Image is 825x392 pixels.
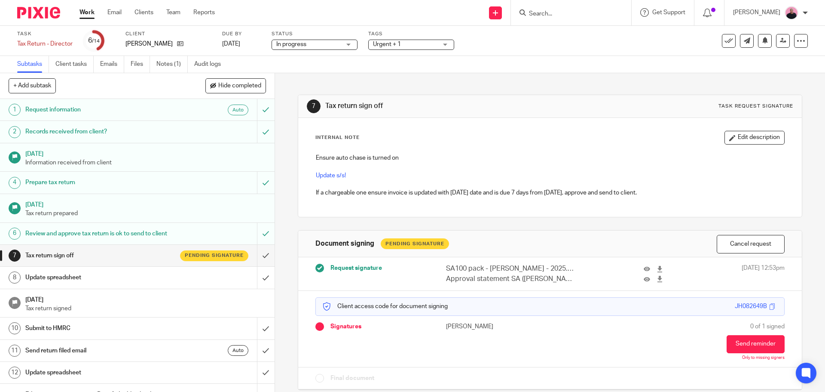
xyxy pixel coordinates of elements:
div: 2 [9,126,21,138]
a: Files [131,56,150,73]
span: Signatures [330,322,361,331]
img: Pixie [17,7,60,19]
button: Send reminder [727,335,785,353]
h1: [DATE] [25,293,266,304]
p: [PERSON_NAME] [125,40,173,48]
span: Pending signature [185,252,244,259]
a: Team [166,8,180,17]
div: Tax Return - Director [17,40,73,48]
a: Emails [100,56,124,73]
p: Only to missing signers [742,355,785,361]
p: Ensure auto chase is turned on [316,154,784,162]
p: If a chargeable one ensure invoice is updated with [DATE] date and is due 7 days from [DATE], app... [316,188,784,197]
span: Final document [330,374,374,383]
h1: [DATE] [25,198,266,209]
span: [DATE] [222,41,240,47]
h1: Records received from client? [25,125,174,138]
span: Request signature [330,264,382,272]
span: [DATE] 12:53pm [742,264,785,284]
a: Reports [193,8,215,17]
h1: Request information [25,103,174,116]
div: Pending Signature [381,238,449,249]
a: Client tasks [55,56,94,73]
h1: [DATE] [25,148,266,158]
p: Tax return signed [25,304,266,313]
div: 12 [9,367,21,379]
input: Search [528,10,605,18]
div: 8 [9,272,21,284]
div: 11 [9,345,21,357]
button: Hide completed [205,78,266,93]
a: Work [79,8,95,17]
p: Approval statement SA ([PERSON_NAME]).docx.pdf [446,274,576,284]
label: Task [17,31,73,37]
div: JH082649B [735,302,767,311]
h1: Update spreadsheet [25,271,174,284]
button: Cancel request [717,235,785,253]
a: Notes (1) [156,56,188,73]
span: Hide completed [218,83,261,90]
h1: Submit to HMRC [25,322,174,335]
div: 6 [88,36,100,46]
span: Get Support [652,9,685,15]
div: 7 [9,250,21,262]
button: Edit description [724,131,785,145]
img: Bio%20-%20Kemi%20.png [785,6,798,20]
button: + Add subtask [9,78,56,93]
p: SA100 pack - [PERSON_NAME] - 2025.pdf [446,264,576,274]
div: 7 [307,99,321,113]
h1: Review and approve tax return is ok to send to client [25,227,174,240]
span: 0 of 1 signed [750,322,785,331]
a: Email [107,8,122,17]
div: Auto [228,105,248,115]
div: 1 [9,104,21,116]
a: Update s/s! [316,173,346,179]
h1: Tax return sign off [325,102,568,111]
label: Status [272,31,357,37]
div: 6 [9,228,21,240]
div: 10 [9,322,21,334]
small: /14 [92,39,100,43]
p: Information received from client [25,158,266,167]
a: Subtasks [17,56,49,73]
p: Client access code for document signing [322,302,448,311]
div: 4 [9,177,21,189]
label: Tags [368,31,454,37]
a: Clients [134,8,153,17]
span: Urgent + 1 [373,41,401,47]
div: Task request signature [718,103,793,110]
h1: Prepare tax return [25,176,174,189]
h1: Document signing [315,239,374,248]
p: Tax return prepared [25,209,266,218]
div: Auto [228,345,248,356]
h1: Tax return sign off [25,249,174,262]
a: Audit logs [194,56,227,73]
span: In progress [276,41,306,47]
label: Due by [222,31,261,37]
p: [PERSON_NAME] [733,8,780,17]
h1: Send return filed email [25,344,174,357]
p: [PERSON_NAME] [446,322,550,331]
p: Internal Note [315,134,360,141]
h1: Update spreadsheet [25,366,174,379]
label: Client [125,31,211,37]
